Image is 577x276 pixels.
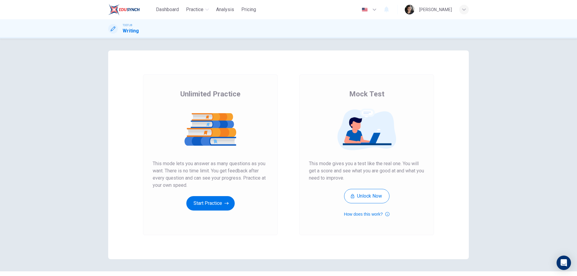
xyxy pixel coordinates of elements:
div: Open Intercom Messenger [557,256,571,270]
span: This mode gives you a test like the real one. You will get a score and see what you are good at a... [309,160,424,182]
span: Pricing [241,6,256,13]
img: EduSynch logo [108,4,140,16]
h1: Writing [123,27,139,35]
img: en [361,8,368,12]
span: Dashboard [156,6,179,13]
button: Pricing [239,4,258,15]
span: Analysis [216,6,234,13]
span: Mock Test [349,89,384,99]
button: Analysis [214,4,237,15]
button: How does this work? [344,211,389,218]
span: Practice [186,6,203,13]
a: EduSynch logo [108,4,154,16]
button: Unlock Now [344,189,389,203]
div: [PERSON_NAME] [419,6,452,13]
button: Start Practice [186,196,235,211]
img: Profile picture [405,5,414,14]
span: This mode lets you answer as many questions as you want. There is no time limit. You get feedback... [153,160,268,189]
button: Dashboard [154,4,181,15]
button: Practice [184,4,211,15]
span: Unlimited Practice [180,89,240,99]
span: TOEFL® [123,23,132,27]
